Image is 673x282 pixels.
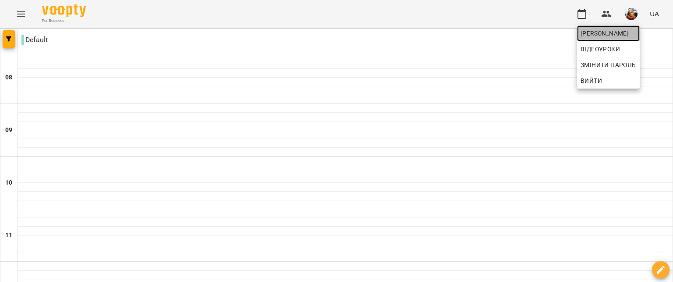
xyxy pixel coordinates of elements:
[577,41,623,57] a: Відеоуроки
[581,28,636,39] span: [PERSON_NAME]
[577,25,640,41] a: [PERSON_NAME]
[577,57,640,73] a: Змінити пароль
[581,60,636,70] span: Змінити пароль
[581,44,620,54] span: Відеоуроки
[577,73,640,89] button: Вийти
[581,75,602,86] span: Вийти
